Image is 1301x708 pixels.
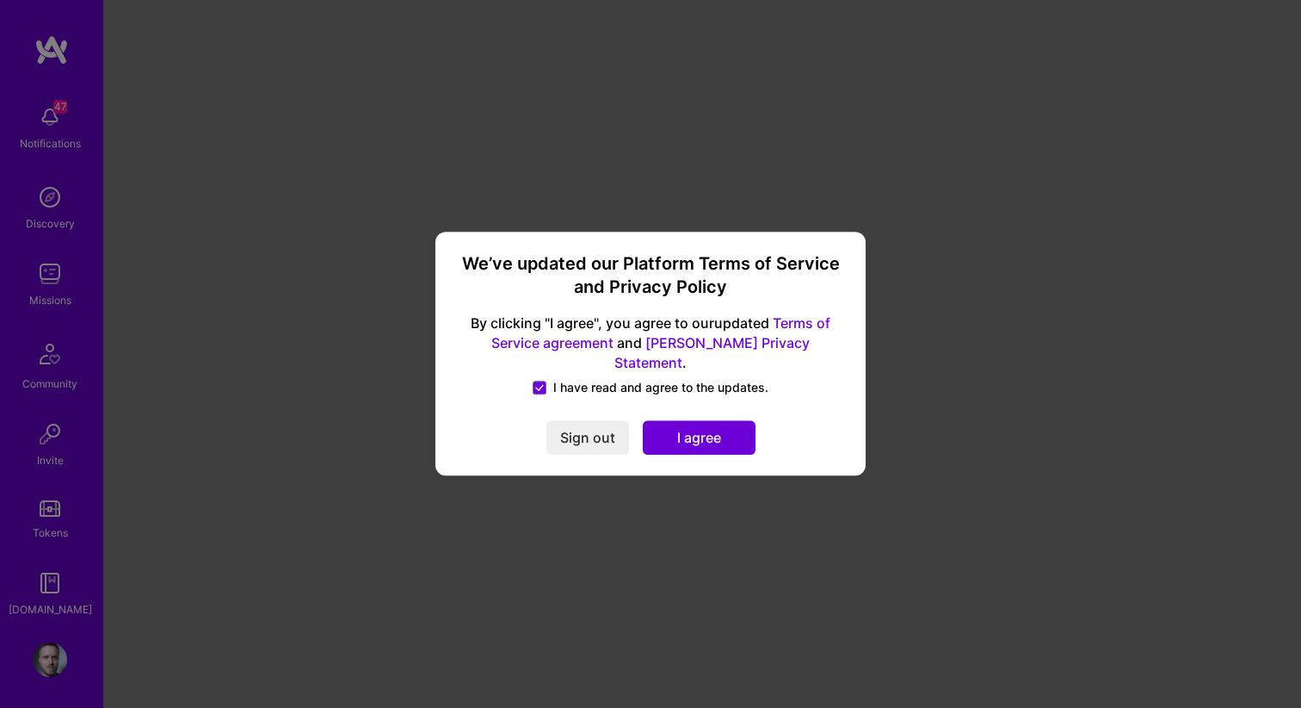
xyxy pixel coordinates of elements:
span: I have read and agree to the updates. [553,380,768,397]
button: I agree [643,421,755,456]
a: Terms of Service agreement [491,314,830,351]
h3: We’ve updated our Platform Terms of Service and Privacy Policy [456,252,845,300]
span: By clicking "I agree", you agree to our updated and . [456,314,845,373]
a: [PERSON_NAME] Privacy Statement [614,334,810,371]
button: Sign out [546,421,629,456]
